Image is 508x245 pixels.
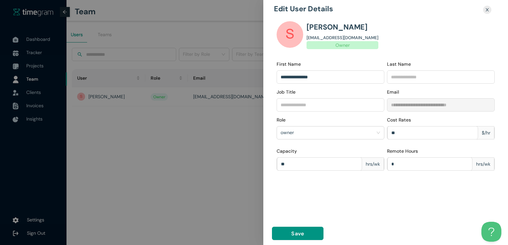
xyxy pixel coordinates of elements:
label: Role [277,117,286,123]
button: Close [481,5,493,14]
div: hrs/wk [362,157,384,171]
h1: [PERSON_NAME] [307,20,367,35]
span: owner [281,127,380,138]
div: $/hr [478,126,494,139]
span: owner [307,41,378,49]
div: hrs/wk [472,157,494,171]
button: Save [272,227,323,240]
input: Remote Hours [388,159,472,169]
img: UserIcon [277,21,303,48]
input: Cost Rates [388,128,478,138]
h1: [EMAIL_ADDRESS][DOMAIN_NAME] [307,35,378,41]
label: First Name [277,61,301,68]
input: Capacity [277,159,362,169]
span: close [485,8,489,12]
label: Cost Rates [387,117,411,123]
input: First Name [277,70,384,84]
input: Last Name [387,70,495,84]
input: Job Title [277,98,384,112]
label: Job Title [277,89,296,96]
span: Save [291,229,304,238]
input: Email [387,98,495,112]
label: Last Name [387,61,411,68]
iframe: Toggle Customer Support [481,222,501,242]
label: Email [387,89,399,96]
label: Remote Hours [387,148,418,155]
h1: Edit User Details [274,5,497,13]
label: Capacity [277,148,297,155]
